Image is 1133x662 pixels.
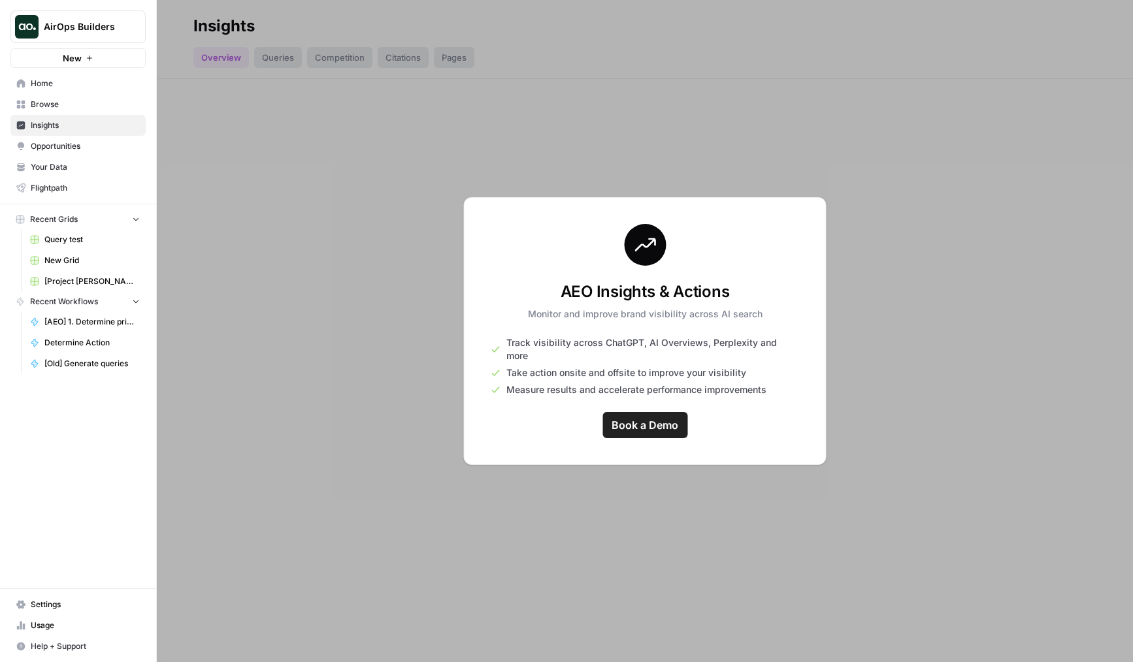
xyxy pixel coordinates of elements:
[24,311,146,332] a: [AEO] 1. Determine primary query + keyword
[44,20,123,33] span: AirOps Builders
[31,99,140,110] span: Browse
[10,210,146,229] button: Recent Grids
[44,337,140,349] span: Determine Action
[31,620,140,631] span: Usage
[15,15,39,39] img: AirOps Builders Logo
[31,599,140,610] span: Settings
[24,250,146,271] a: New Grid
[24,332,146,353] a: Determine Action
[31,161,140,173] span: Your Data
[10,73,146,94] a: Home
[528,307,763,321] p: Monitor and improve brand visibility across AI search
[506,383,766,396] span: Measure results and accelerate performance improvements
[30,296,98,307] span: Recent Workflows
[506,336,800,362] span: Track visibility across ChatGPT, AI Overviews, Perplexity and more
[506,366,746,379] span: Take action onsite and offsite to improve your visibility
[44,276,140,287] span: [Project [PERSON_NAME]] Demo
[10,636,146,657] button: Help + Support
[10,157,146,178] a: Your Data
[44,358,140,370] span: [Old] Generate queries
[24,353,146,374] a: [Old] Generate queries
[10,615,146,636] a: Usage
[528,281,763,302] h3: AEO Insights & Actions
[44,316,140,328] span: [AEO] 1. Determine primary query + keyword
[10,178,146,198] a: Flightpath
[31,78,140,89] span: Home
[44,255,140,266] span: New Grid
[10,594,146,615] a: Settings
[10,136,146,157] a: Opportunities
[31,119,140,131] span: Insights
[24,271,146,292] a: [Project [PERSON_NAME]] Demo
[10,115,146,136] a: Insights
[602,412,687,438] a: Book a Demo
[31,182,140,194] span: Flightpath
[10,48,146,68] button: New
[44,234,140,245] span: Query test
[63,52,82,65] span: New
[31,140,140,152] span: Opportunities
[30,213,78,225] span: Recent Grids
[10,10,146,43] button: Workspace: AirOps Builders
[24,229,146,250] a: Query test
[612,417,678,433] span: Book a Demo
[10,94,146,115] a: Browse
[31,640,140,652] span: Help + Support
[10,292,146,311] button: Recent Workflows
